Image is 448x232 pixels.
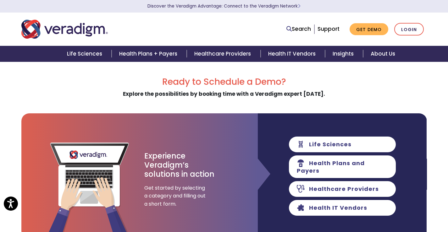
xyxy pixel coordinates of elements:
a: Search [286,25,311,33]
a: About Us [363,46,403,62]
a: Get Demo [350,23,388,35]
h3: Experience Veradigm’s solutions in action [144,152,215,179]
span: Get started by selecting a category and filling out a short form. [144,184,207,208]
a: Discover the Veradigm Advantage: Connect to the Veradigm NetworkLearn More [147,3,301,9]
a: Life Sciences [59,46,112,62]
a: Health IT Vendors [261,46,325,62]
a: Healthcare Providers [187,46,260,62]
img: Veradigm logo [21,19,108,40]
span: Learn More [298,3,301,9]
a: Health Plans + Payers [112,46,187,62]
a: Insights [325,46,363,62]
strong: Explore the possibilities by booking time with a Veradigm expert [DATE]. [123,90,325,98]
h2: Ready to Schedule a Demo? [21,77,427,87]
a: Support [318,25,340,33]
a: Login [394,23,424,36]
